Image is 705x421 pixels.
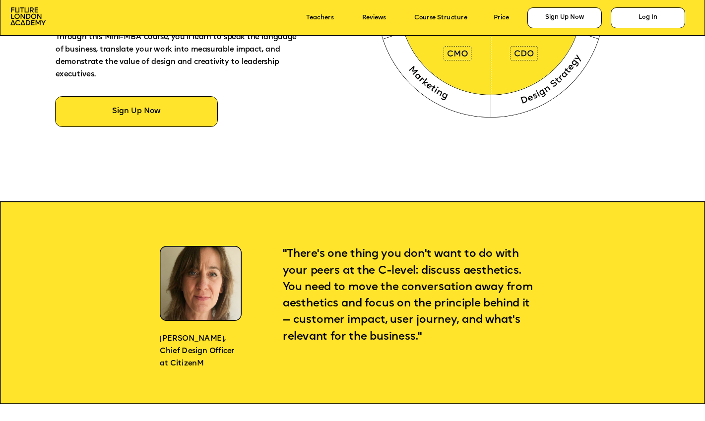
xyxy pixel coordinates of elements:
[362,14,385,21] a: Reviews
[306,14,334,21] a: Teachers
[414,14,467,21] a: Course Structure
[10,7,46,25] img: image-aac980e9-41de-4c2d-a048-f29dd30a0068.png
[283,248,535,342] span: "There's one thing you don't want to do with your peers at the C-level: discuss aesthetics. You n...
[494,14,509,21] a: Price
[160,335,226,343] span: [PERSON_NAME],
[160,348,236,367] span: Chief Design Officer at CitizenM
